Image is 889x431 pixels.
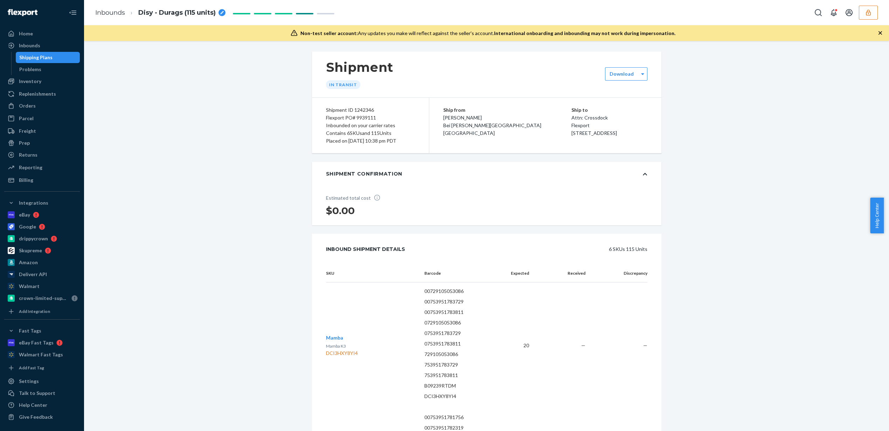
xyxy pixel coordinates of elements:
[424,319,494,326] p: 0729105053086
[300,30,358,36] span: Non-test seller account:
[19,177,33,184] div: Billing
[326,170,403,177] div: Shipment Confirmation
[4,113,80,124] a: Parcel
[19,78,41,85] div: Inventory
[16,64,80,75] a: Problems
[571,106,647,114] p: Ship to
[19,151,37,158] div: Returns
[4,269,80,280] a: Deliverr API
[4,233,80,244] a: drippycrown
[4,76,80,87] a: Inventory
[4,40,80,51] a: Inbounds
[4,162,80,173] a: Reporting
[571,130,617,136] span: [STREET_ADDRESS]
[66,6,80,20] button: Close Navigation
[4,125,80,137] a: Freight
[4,307,80,316] a: Add Integration
[326,129,415,137] div: Contains 6 SKUs and 115 Units
[4,349,80,360] a: Walmart Fast Tags
[8,9,37,16] img: Flexport logo
[4,197,80,208] button: Integrations
[326,242,405,256] div: Inbound Shipment Details
[4,293,80,304] a: crown-limited-supply
[19,308,50,314] div: Add Integration
[138,8,216,18] span: Disy - Durags (115 units)
[443,106,572,114] p: Ship from
[4,100,80,111] a: Orders
[4,337,80,348] a: eBay Fast Tags
[19,295,69,302] div: crown-limited-supply
[494,30,675,36] span: International onboarding and inbounding may not work during impersonation.
[610,70,634,77] label: Download
[19,115,34,122] div: Parcel
[4,325,80,336] button: Fast Tags
[19,66,41,73] div: Problems
[424,382,494,389] p: B09239RTDM
[643,342,647,348] span: —
[326,350,358,357] div: DCI3HXY8YI4
[326,106,415,114] div: Shipment ID 1242346
[16,52,80,63] a: Shipping Plans
[19,235,48,242] div: drippycrown
[424,298,494,305] p: 00753951783729
[19,327,41,334] div: Fast Tags
[19,128,36,135] div: Freight
[421,242,647,256] div: 6 SKUs 115 Units
[4,175,80,186] a: Billing
[4,388,80,399] button: Talk to Support
[326,137,415,145] div: Placed on [DATE] 10:38 pm PDT
[419,265,500,282] th: Barcode
[19,378,39,385] div: Settings
[811,6,825,20] button: Open Search Box
[4,88,80,100] a: Replenishments
[326,194,386,201] p: Estimated total cost
[19,90,56,97] div: Replenishments
[19,259,38,266] div: Amazon
[424,351,494,358] p: 729105053086
[827,6,841,20] button: Open notifications
[4,221,80,232] a: Google
[95,9,125,16] a: Inbounds
[4,363,80,373] a: Add Fast Tag
[19,30,33,37] div: Home
[19,211,30,218] div: eBay
[424,361,494,368] p: 753951783729
[424,340,494,347] p: 0753951783811
[300,30,675,37] div: Any updates you make will reflect against the seller's account.
[326,204,386,217] h1: $0.00
[19,390,55,397] div: Talk to Support
[842,6,856,20] button: Open account menu
[870,198,884,233] button: Help Center
[19,413,53,420] div: Give Feedback
[326,343,346,349] span: Mamba K3
[19,271,47,278] div: Deliverr API
[19,102,36,109] div: Orders
[19,42,40,49] div: Inbounds
[19,223,36,230] div: Google
[424,393,494,400] p: DCI3HXY8YI4
[19,402,47,409] div: Help Center
[424,330,494,337] p: 0753951783729
[535,265,591,282] th: Received
[326,265,419,282] th: SKU
[4,137,80,149] a: Prep
[424,372,494,379] p: 753951783811
[571,122,647,129] p: Flexport
[4,281,80,292] a: Walmart
[326,122,415,129] div: Inbounded on your carrier rates
[19,283,40,290] div: Walmart
[326,60,394,75] h1: Shipment
[4,245,80,256] a: Skupreme
[571,114,647,122] p: Attn: Crossdock
[19,54,53,61] div: Shipping Plans
[591,265,647,282] th: Discrepancy
[4,399,80,411] a: Help Center
[4,209,80,220] a: eBay
[19,339,54,346] div: eBay Fast Tags
[326,80,360,89] div: In transit
[443,115,541,136] span: [PERSON_NAME] Bei [PERSON_NAME][GEOGRAPHIC_DATA] [GEOGRAPHIC_DATA]
[424,414,494,421] p: 00753951781756
[424,288,494,295] p: 00729105053086
[19,247,42,254] div: Skupreme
